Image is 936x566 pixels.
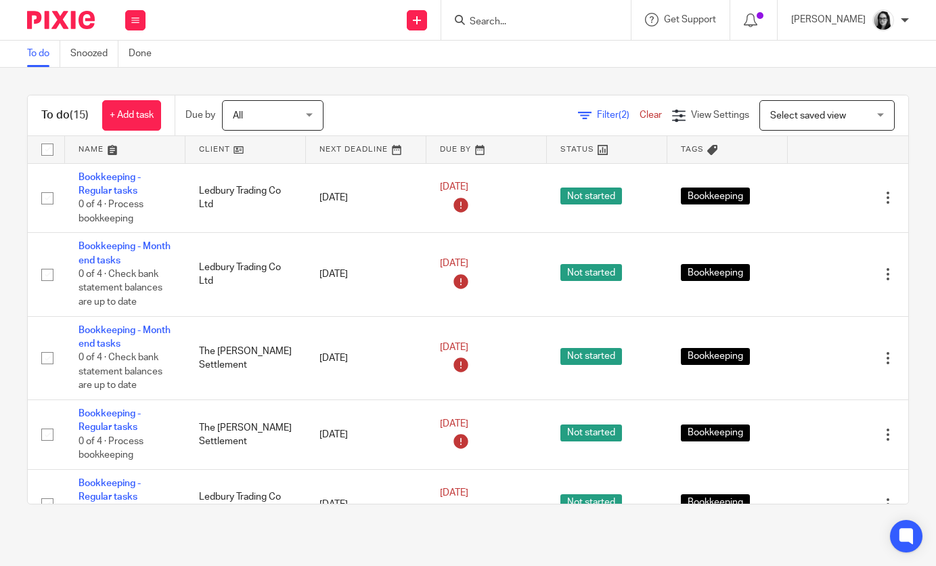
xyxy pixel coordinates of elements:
span: Not started [560,348,622,365]
a: Clear [640,110,662,120]
span: [DATE] [440,182,468,192]
span: Not started [560,424,622,441]
span: Get Support [664,15,716,24]
span: Not started [560,264,622,281]
td: [DATE] [306,316,426,399]
td: Ledbury Trading Co Ltd [185,233,306,316]
img: Profile%20photo.jpeg [872,9,894,31]
td: [DATE] [306,163,426,233]
span: Filter [597,110,640,120]
span: [DATE] [440,343,468,352]
p: [PERSON_NAME] [791,13,866,26]
td: The [PERSON_NAME] Settlement [185,316,306,399]
a: Bookkeeping - Regular tasks [79,409,141,432]
span: Bookkeeping [681,348,750,365]
td: [DATE] [306,469,426,539]
span: Not started [560,494,622,511]
a: Done [129,41,162,67]
img: Pixie [27,11,95,29]
span: Bookkeeping [681,264,750,281]
a: Bookkeeping - Regular tasks [79,479,141,502]
td: Ledbury Trading Co Ltd [185,163,306,233]
a: Bookkeeping - Month end tasks [79,326,171,349]
span: 0 of 4 · Process bookkeeping [79,437,143,460]
a: + Add task [102,100,161,131]
span: (2) [619,110,629,120]
span: All [233,111,243,121]
span: 0 of 4 · Check bank statement balances are up to date [79,269,162,307]
a: To do [27,41,60,67]
span: Tags [681,146,704,153]
span: Bookkeeping [681,424,750,441]
a: Snoozed [70,41,118,67]
input: Search [468,16,590,28]
span: (15) [70,110,89,121]
td: Ledbury Trading Co Ltd [185,469,306,539]
span: Select saved view [770,111,846,121]
span: Bookkeeping [681,494,750,511]
span: 0 of 4 · Process bookkeeping [79,200,143,223]
td: [DATE] [306,233,426,316]
span: View Settings [691,110,749,120]
span: [DATE] [440,419,468,429]
a: Bookkeeping - Month end tasks [79,242,171,265]
span: Not started [560,188,622,204]
h1: To do [41,108,89,123]
span: [DATE] [440,489,468,498]
span: 0 of 4 · Check bank statement balances are up to date [79,353,162,391]
td: The [PERSON_NAME] Settlement [185,400,306,470]
a: Bookkeeping - Regular tasks [79,173,141,196]
span: [DATE] [440,259,468,268]
span: Bookkeeping [681,188,750,204]
td: [DATE] [306,400,426,470]
p: Due by [185,108,215,122]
